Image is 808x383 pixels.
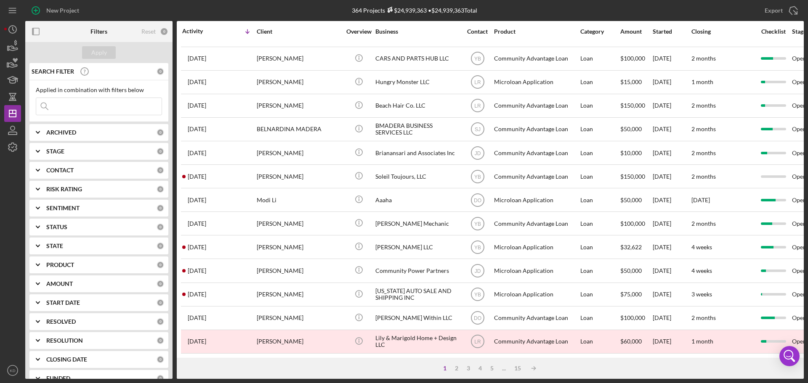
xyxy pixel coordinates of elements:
time: 1 month [691,338,713,345]
b: AMOUNT [46,280,73,287]
div: 0 [157,318,164,325]
div: Business [375,28,460,35]
div: Community Advantage Loan [494,118,578,140]
div: Reset [141,28,156,35]
div: [PERSON_NAME] [257,48,341,70]
text: YB [474,56,481,62]
b: ARCHIVED [46,129,76,136]
div: 1 [439,365,451,372]
b: CONTACT [46,167,74,174]
span: $50,000 [620,125,642,132]
time: 2 months [691,55,716,62]
time: 2025-09-16 18:42 [188,267,206,274]
div: Community Advantage Loan [494,165,578,188]
div: Community Power Partners [375,259,460,282]
time: 4 weeks [691,267,712,274]
div: Microloan Application [494,236,578,258]
time: 2 months [691,102,716,109]
div: [PERSON_NAME] [257,283,341,306]
div: [DATE] [653,95,691,117]
text: YB [474,221,481,227]
div: Loan [580,330,619,353]
div: 0 [157,261,164,269]
text: SJ [474,127,480,132]
div: [PERSON_NAME] LLC [375,236,460,258]
span: $15,000 [620,78,642,85]
div: [DATE] [653,259,691,282]
div: 0 [157,223,164,231]
span: $50,000 [620,196,642,203]
div: 0 [157,129,164,136]
div: 0 [157,299,164,306]
div: Loan [580,307,619,329]
text: LR [474,339,481,345]
div: 0 [157,148,164,155]
b: STATUS [46,224,67,230]
text: DO [474,315,481,321]
div: [DATE] [653,236,691,258]
time: 2025-09-25 03:10 [188,150,206,156]
div: Community Advantage Loan [494,212,578,235]
time: 2 months [691,149,716,156]
div: BELNARDINA MADERA [257,118,341,140]
time: 2025-09-16 00:09 [188,291,206,298]
div: New Project [46,2,79,19]
div: Microloan Application [494,189,578,211]
div: 0 [157,375,164,382]
span: $10,000 [620,149,642,156]
time: 2 months [691,173,716,180]
div: Community Advantage Loan [494,330,578,353]
b: SENTIMENT [46,205,80,211]
text: DO [474,197,481,203]
div: 0 [157,68,164,75]
span: $32,622 [620,243,642,251]
b: FUNDED [46,375,70,382]
div: [DATE] [653,283,691,306]
time: 2025-09-19 14:23 [188,220,206,227]
time: 2025-09-25 17:48 [188,126,206,132]
div: Loan [580,189,619,211]
div: [PERSON_NAME] [257,236,341,258]
time: 2025-09-14 17:14 [188,338,206,345]
div: $60,000 [620,330,652,353]
time: 2025-09-26 16:10 [188,79,206,85]
div: 5 [486,365,498,372]
div: Community Advantage Loan [494,307,578,329]
div: [PERSON_NAME] [257,259,341,282]
div: [PERSON_NAME] Within LLC [375,307,460,329]
div: 0 [157,356,164,363]
div: 15 [510,365,525,372]
text: YB [474,292,481,298]
div: Client [257,28,341,35]
time: 2025-09-23 01:33 [188,197,206,203]
div: [PERSON_NAME] [257,142,341,164]
b: RESOLVED [46,318,76,325]
span: $150,000 [620,102,645,109]
div: 0 [157,280,164,288]
div: Category [580,28,619,35]
div: [DATE] [653,189,691,211]
div: Apply [91,46,107,59]
div: Loan [580,259,619,282]
div: Loan [580,95,619,117]
div: Soleil Toujours, LLC [375,165,460,188]
div: BMADERA BUSINESS SERVICES LLC [375,118,460,140]
div: 0 [160,27,168,36]
span: $150,000 [620,173,645,180]
div: [US_STATE] AUTO SALE AND SHIPPING INC [375,283,460,306]
text: LR [474,79,481,85]
button: Apply [82,46,116,59]
div: Contact [462,28,493,35]
div: [PERSON_NAME] [257,95,341,117]
time: 2025-09-26 20:19 [188,55,206,62]
div: Microloan Application [494,283,578,306]
div: [DATE] [653,142,691,164]
time: 2025-09-24 18:03 [188,173,206,180]
div: [PERSON_NAME] [257,212,341,235]
b: RESOLUTION [46,337,83,344]
div: [DATE] [653,48,691,70]
div: CARS AND PARTS HUB LLC [375,48,460,70]
div: 364 Projects • $24,939,363 Total [352,7,477,14]
div: Export [765,2,783,19]
div: 0 [157,242,164,250]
